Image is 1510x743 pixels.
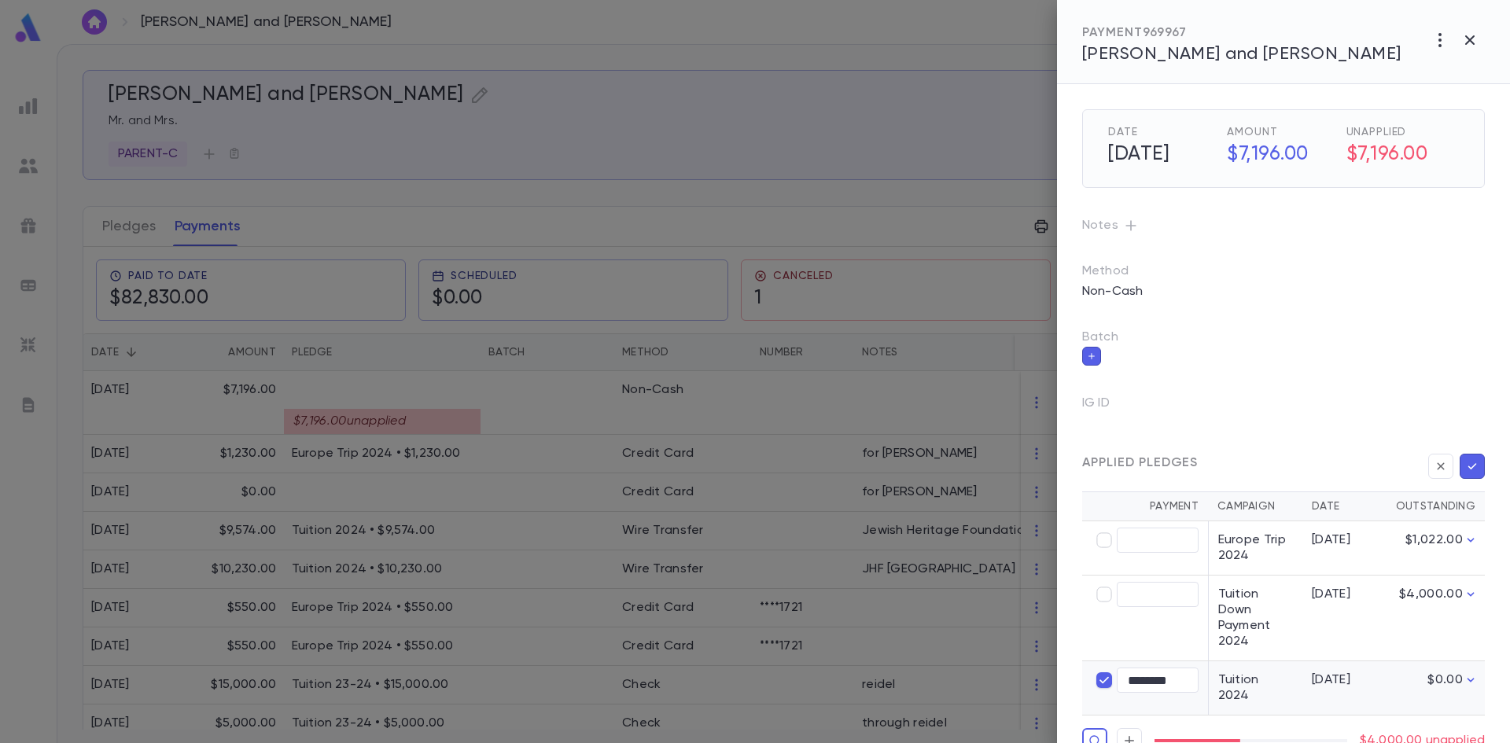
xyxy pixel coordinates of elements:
h5: $7,196.00 [1217,138,1339,171]
td: Tuition Down Payment 2024 [1208,576,1302,661]
td: Tuition 2024 [1208,661,1302,715]
span: Amount [1227,126,1339,138]
td: Europe Trip 2024 [1208,521,1302,576]
td: $1,022.00 [1381,521,1485,576]
div: [DATE] [1312,672,1372,688]
p: IG ID [1082,391,1135,422]
p: Batch [1082,329,1485,345]
div: [DATE] [1312,532,1372,548]
span: Unapplied [1346,126,1459,138]
th: Payment [1082,492,1208,521]
td: $0.00 [1381,661,1485,715]
div: [DATE] [1312,587,1372,602]
th: Outstanding [1381,492,1485,521]
div: PAYMENT 969967 [1082,25,1401,41]
span: [PERSON_NAME] and [PERSON_NAME] [1082,46,1401,63]
p: Method [1082,263,1161,279]
span: Applied Pledges [1082,455,1198,471]
h5: [DATE] [1099,138,1221,171]
span: Date [1108,126,1221,138]
p: Non-Cash [1073,279,1152,304]
td: $4,000.00 [1381,576,1485,661]
p: Notes [1082,213,1485,238]
th: Campaign [1208,492,1302,521]
th: Date [1302,492,1381,521]
h5: $7,196.00 [1346,138,1459,171]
